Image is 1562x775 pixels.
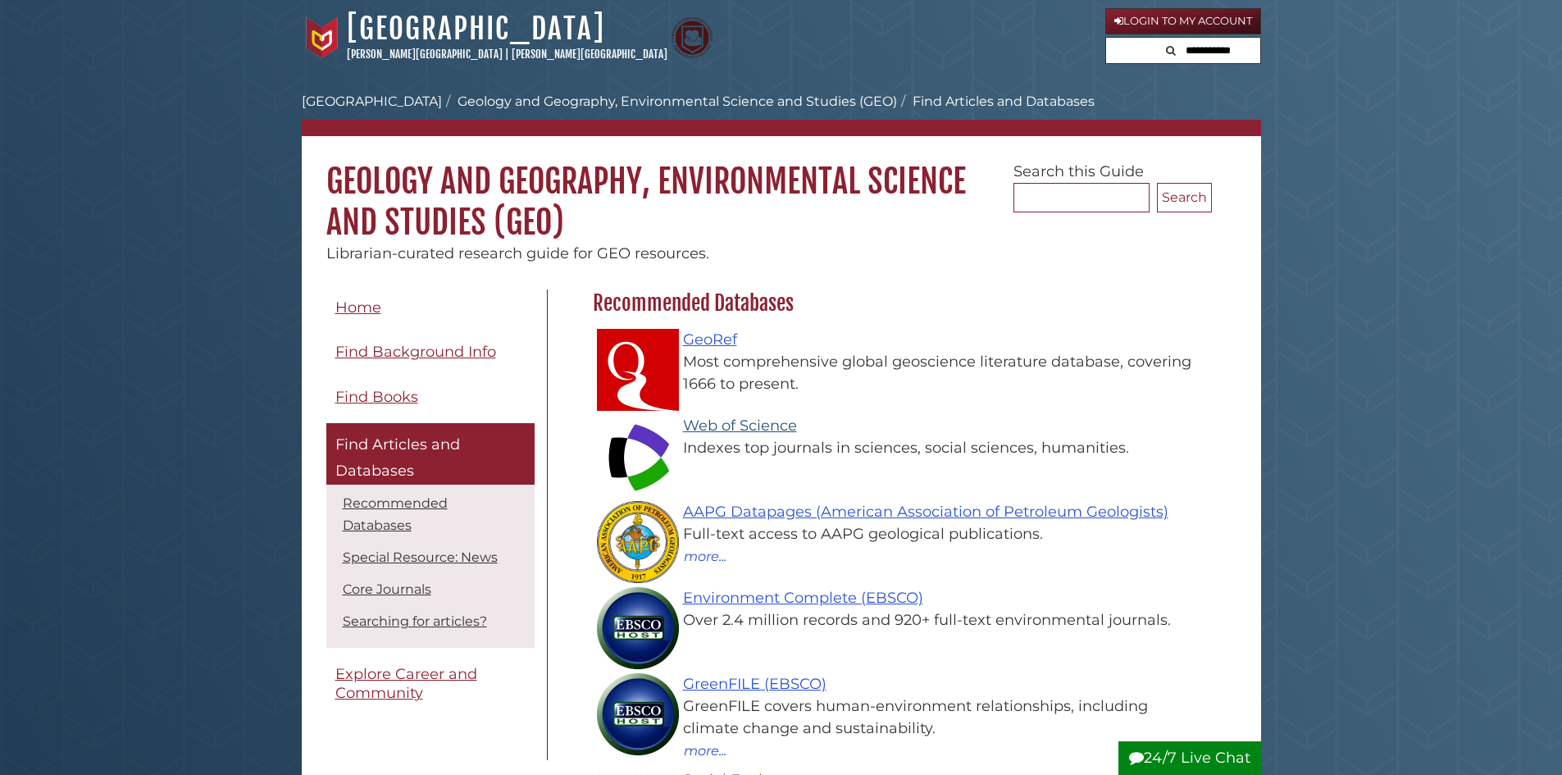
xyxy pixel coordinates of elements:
[326,656,535,711] a: Explore Career and Community
[609,523,1204,545] div: Full-text access to AAPG geological publications.
[585,290,1212,317] h2: Recommended Databases
[1157,183,1212,212] button: Search
[683,740,727,761] button: more...
[505,48,509,61] span: |
[302,136,1261,243] h1: Geology and Geography, Environmental Science and Studies (GEO)
[302,92,1261,136] nav: breadcrumb
[683,589,923,607] a: Environment Complete (EBSCO)
[326,244,709,262] span: Librarian-curated research guide for GEO resources.
[609,351,1204,395] div: Most comprehensive global geoscience literature database, covering 1666 to present.
[458,93,897,109] a: Geology and Geography, Environmental Science and Studies (GEO)
[326,379,535,416] a: Find Books
[1118,741,1261,775] button: 24/7 Live Chat
[335,435,460,480] span: Find Articles and Databases
[347,48,503,61] a: [PERSON_NAME][GEOGRAPHIC_DATA]
[326,423,535,485] a: Find Articles and Databases
[897,92,1095,112] li: Find Articles and Databases
[335,388,418,406] span: Find Books
[609,437,1204,459] div: Indexes top journals in sciences, social sciences, humanities.
[347,11,605,47] a: [GEOGRAPHIC_DATA]
[1166,45,1176,56] i: Search
[683,417,797,435] a: Web of Science
[343,495,448,533] a: Recommended Databases
[326,334,535,371] a: Find Background Info
[335,299,381,317] span: Home
[343,549,498,565] a: Special Resource: News
[683,545,727,567] button: more...
[302,17,343,58] img: Calvin University
[326,289,535,326] a: Home
[672,17,713,58] img: Calvin Theological Seminary
[335,343,496,361] span: Find Background Info
[683,675,827,693] a: GreenFILE (EBSCO)
[343,613,487,629] a: Searching for articles?
[326,289,535,720] div: Guide Pages
[609,695,1204,740] div: GreenFILE covers human-environment relationships, including climate change and sustainability.
[683,503,1168,521] a: AAPG Datapages (American Association of Petroleum Geologists)
[335,665,477,702] span: Explore Career and Community
[343,581,431,597] a: Core Journals
[683,331,737,349] a: GeoRef
[609,609,1204,631] div: Over 2.4 million records and 920+ full-text environmental journals.
[1161,38,1181,60] button: Search
[1105,8,1261,34] a: Login to My Account
[512,48,667,61] a: [PERSON_NAME][GEOGRAPHIC_DATA]
[302,93,442,109] a: [GEOGRAPHIC_DATA]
